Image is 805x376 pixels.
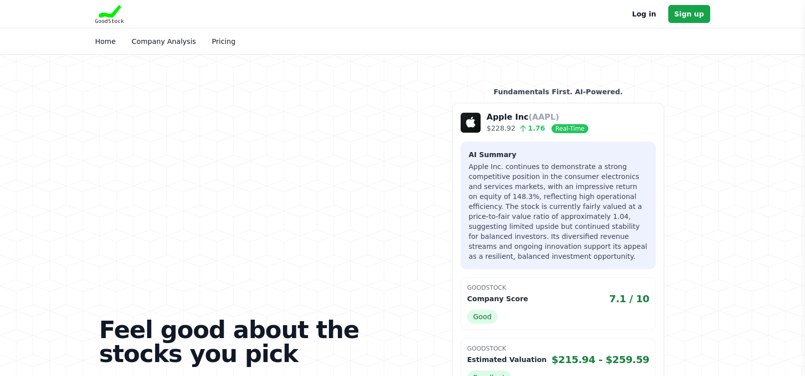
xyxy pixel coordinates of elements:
[487,111,588,123] p: Apple Inc
[452,87,664,97] p: Fundamentals First. AI-Powered.
[609,292,650,306] span: 7.1 / 10
[95,5,124,23] img: Goodstock Logo
[632,8,656,20] a: Log in
[212,37,236,45] a: Pricing
[529,112,559,122] span: (AAPL)
[467,284,649,292] p: GoodStock
[551,124,588,133] span: Real-Time
[467,310,498,324] span: Good
[668,5,710,23] a: Sign up
[99,318,395,366] h1: Feel good about the stocks you pick
[461,113,481,133] img: Company Logo
[487,123,588,134] p: $228.92
[467,355,546,365] p: Estimated Valuation
[95,37,116,45] a: Home
[467,294,528,304] p: Company Score
[469,150,648,160] h3: AI Summary
[469,162,648,261] p: Apple Inc. continues to demonstrate a strong competitive position in the consumer electronics and...
[551,353,649,367] span: $215.94 - $259.59
[467,345,649,353] p: GoodStock
[132,37,196,45] a: Company Analysis
[516,124,545,132] span: 1.76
